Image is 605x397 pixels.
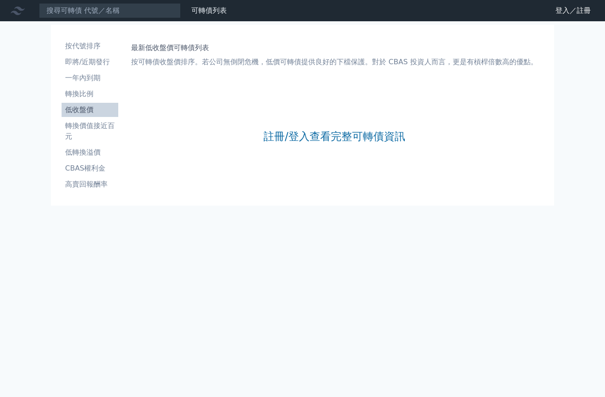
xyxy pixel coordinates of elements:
[191,6,227,15] a: 可轉債列表
[62,147,118,158] li: 低轉換溢價
[62,87,118,101] a: 轉換比例
[62,57,118,67] li: 即將/近期發行
[62,145,118,160] a: 低轉換溢價
[62,121,118,142] li: 轉換價值接近百元
[62,105,118,115] li: 低收盤價
[62,39,118,53] a: 按代號排序
[62,161,118,175] a: CBAS權利金
[62,179,118,190] li: 高賣回報酬率
[62,177,118,191] a: 高賣回報酬率
[131,57,537,67] p: 按可轉債收盤價排序。若公司無倒閉危機，低價可轉債提供良好的下檔保護。對於 CBAS 投資人而言，更是有槓桿倍數高的優點。
[62,103,118,117] a: 低收盤價
[62,55,118,69] a: 即將/近期發行
[548,4,598,18] a: 登入／註冊
[264,129,405,144] a: 註冊/登入查看完整可轉債資訊
[62,119,118,144] a: 轉換價值接近百元
[62,89,118,99] li: 轉換比例
[62,163,118,174] li: CBAS權利金
[62,41,118,51] li: 按代號排序
[39,3,181,18] input: 搜尋可轉債 代號／名稱
[62,71,118,85] a: 一年內到期
[131,43,537,53] h1: 最新低收盤價可轉債列表
[62,73,118,83] li: 一年內到期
